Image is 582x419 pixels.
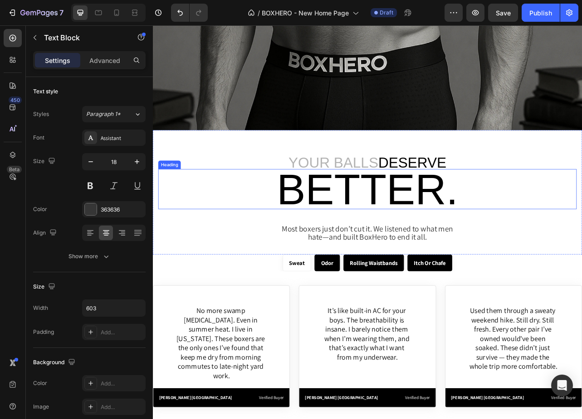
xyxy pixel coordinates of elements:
[44,32,121,43] p: Text Block
[33,110,49,118] div: Styles
[173,296,192,307] p: sweat
[33,403,49,411] div: Image
[82,106,146,122] button: Paragraph 1*
[250,296,310,307] p: rolling waistbands
[160,252,385,274] p: Most boxers just don’t cut it. We listened to what men hate—and built BoxHero to end it all.
[33,304,48,312] div: Width
[529,8,552,18] div: Publish
[496,9,511,17] span: Save
[488,4,518,22] button: Save
[33,281,57,293] div: Size
[262,8,349,18] span: BOXHERO - New Home Page
[522,4,560,22] button: Publish
[101,206,143,214] div: 363636
[59,7,64,18] p: 7
[9,96,22,104] div: 450
[101,134,143,142] div: Assistant
[153,25,582,419] iframe: Design area
[33,205,47,213] div: Color
[68,252,111,261] div: Show more
[89,56,120,65] p: Advanced
[380,9,393,17] span: Draft
[45,56,70,65] p: Settings
[101,403,143,411] div: Add...
[83,300,145,316] input: Auto
[101,328,143,337] div: Add...
[101,380,143,388] div: Add...
[9,173,34,181] div: Heading
[33,134,44,142] div: Font
[258,8,260,18] span: /
[7,166,22,173] div: Beta
[213,296,229,307] p: odor
[33,227,59,239] div: Align
[7,183,538,233] h2: Better.
[33,379,47,387] div: Color
[331,296,372,307] p: itch or chafe
[33,87,58,96] div: Text style
[33,155,57,168] div: Size
[86,110,121,118] span: Paragraph 1*
[172,164,286,184] span: Your Balls
[7,164,538,186] h2: Deserve
[551,375,573,396] div: Open Intercom Messenger
[33,328,54,336] div: Padding
[33,248,146,265] button: Show more
[171,4,208,22] div: Undo/Redo
[33,356,77,369] div: Background
[4,4,68,22] button: 7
